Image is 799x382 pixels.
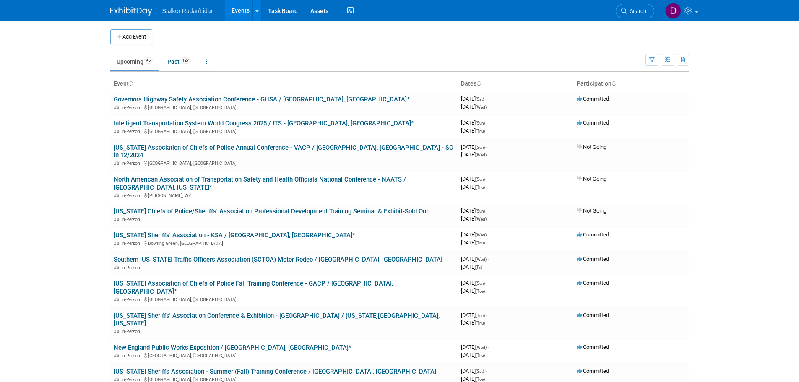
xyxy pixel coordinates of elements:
a: Upcoming45 [110,54,159,70]
span: [DATE] [461,376,485,382]
span: In-Person [121,105,143,110]
span: (Wed) [476,153,487,157]
a: Southern [US_STATE] Traffic Officers Association (SCTOA) Motor Rodeo / [GEOGRAPHIC_DATA], [GEOGRA... [114,256,442,263]
span: (Sun) [476,121,485,125]
span: In-Person [121,241,143,246]
span: In-Person [121,193,143,198]
span: Committed [577,344,609,350]
span: (Wed) [476,257,487,262]
span: [DATE] [461,176,487,182]
span: In-Person [121,297,143,302]
img: In-Person Event [114,329,119,333]
span: (Thu) [476,321,485,325]
span: Committed [577,96,609,102]
span: (Thu) [476,241,485,245]
a: North American Association of Transportation Safety and Health Officials National Conference - NA... [114,176,406,191]
span: Not Going [577,144,606,150]
span: (Thu) [476,185,485,190]
img: In-Person Event [114,217,119,221]
span: (Wed) [476,233,487,237]
span: (Sat) [476,97,484,101]
span: Search [627,8,646,14]
a: Search [616,4,654,18]
span: (Thu) [476,353,485,358]
span: (Sun) [476,177,485,182]
span: [DATE] [461,368,487,374]
span: Committed [577,231,609,238]
img: In-Person Event [114,353,119,357]
span: Not Going [577,208,606,214]
img: Don Horen [665,3,681,19]
img: In-Person Event [114,377,119,381]
div: [PERSON_NAME], WY [114,192,454,198]
span: 127 [180,57,191,64]
span: (Fri) [476,265,482,270]
a: Sort by Start Date [476,80,481,87]
span: - [486,312,487,318]
span: - [486,208,487,214]
img: In-Person Event [114,297,119,301]
a: [US_STATE] Association of Chiefs of Police Annual Conference - VACP / [GEOGRAPHIC_DATA], [GEOGRAP... [114,144,453,159]
span: (Thu) [476,129,485,133]
a: Intelligent Transportation System World Congress 2025 / ITS - [GEOGRAPHIC_DATA], [GEOGRAPHIC_DATA]* [114,120,414,127]
img: In-Person Event [114,105,119,109]
span: Not Going [577,176,606,182]
span: - [488,256,489,262]
span: - [486,280,487,286]
th: Event [110,77,458,91]
span: Stalker Radar/Lidar [162,8,213,14]
span: - [488,344,489,350]
a: [US_STATE] Sheriffs' Association - KSA / [GEOGRAPHIC_DATA], [GEOGRAPHIC_DATA]* [114,231,355,239]
span: - [485,368,487,374]
a: Sort by Event Name [129,80,133,87]
th: Dates [458,77,573,91]
span: - [485,96,487,102]
img: In-Person Event [114,129,119,133]
span: - [486,144,487,150]
span: [DATE] [461,264,482,270]
a: [US_STATE] Sheriffs Association - Summer (Fall) Training Conference / [GEOGRAPHIC_DATA], [GEOGRAP... [114,368,436,375]
img: In-Person Event [114,193,119,197]
span: (Sun) [476,209,485,213]
span: [DATE] [461,320,485,326]
span: (Sat) [476,369,484,374]
a: Sort by Participation Type [612,80,616,87]
span: [DATE] [461,216,487,222]
span: [DATE] [461,127,485,134]
span: Committed [577,256,609,262]
span: (Sun) [476,281,485,286]
th: Participation [573,77,689,91]
span: In-Person [121,353,143,359]
span: Committed [577,312,609,318]
div: [GEOGRAPHIC_DATA], [GEOGRAPHIC_DATA] [114,104,454,110]
span: [DATE] [461,344,489,350]
span: [DATE] [461,120,487,126]
a: Governors Highway Safety Association Conference - GHSA / [GEOGRAPHIC_DATA], [GEOGRAPHIC_DATA]* [114,96,410,103]
button: Add Event [110,29,152,44]
span: [DATE] [461,208,487,214]
span: In-Person [121,129,143,134]
span: [DATE] [461,151,487,158]
span: - [488,231,489,238]
span: (Wed) [476,105,487,109]
span: (Tue) [476,289,485,294]
span: In-Person [121,265,143,270]
span: (Tue) [476,377,485,382]
span: [DATE] [461,280,487,286]
div: Bowling Green, [GEOGRAPHIC_DATA] [114,239,454,246]
span: [DATE] [461,352,485,358]
div: [GEOGRAPHIC_DATA], [GEOGRAPHIC_DATA] [114,159,454,166]
a: [US_STATE] Association of Chiefs of Police Fall Training Conference - GACP / [GEOGRAPHIC_DATA], [... [114,280,393,295]
div: [GEOGRAPHIC_DATA], [GEOGRAPHIC_DATA] [114,296,454,302]
div: [GEOGRAPHIC_DATA], [GEOGRAPHIC_DATA] [114,352,454,359]
span: [DATE] [461,288,485,294]
img: In-Person Event [114,241,119,245]
span: (Wed) [476,217,487,221]
span: (Wed) [476,345,487,350]
a: New England Public Works Exposition / [GEOGRAPHIC_DATA], [GEOGRAPHIC_DATA]* [114,344,351,351]
span: [DATE] [461,239,485,246]
a: [US_STATE] Sheriffs' Association Conference & Exhibition - [GEOGRAPHIC_DATA] / [US_STATE][GEOGRAP... [114,312,440,327]
div: [GEOGRAPHIC_DATA], [GEOGRAPHIC_DATA] [114,127,454,134]
span: [DATE] [461,256,489,262]
span: [DATE] [461,144,487,150]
